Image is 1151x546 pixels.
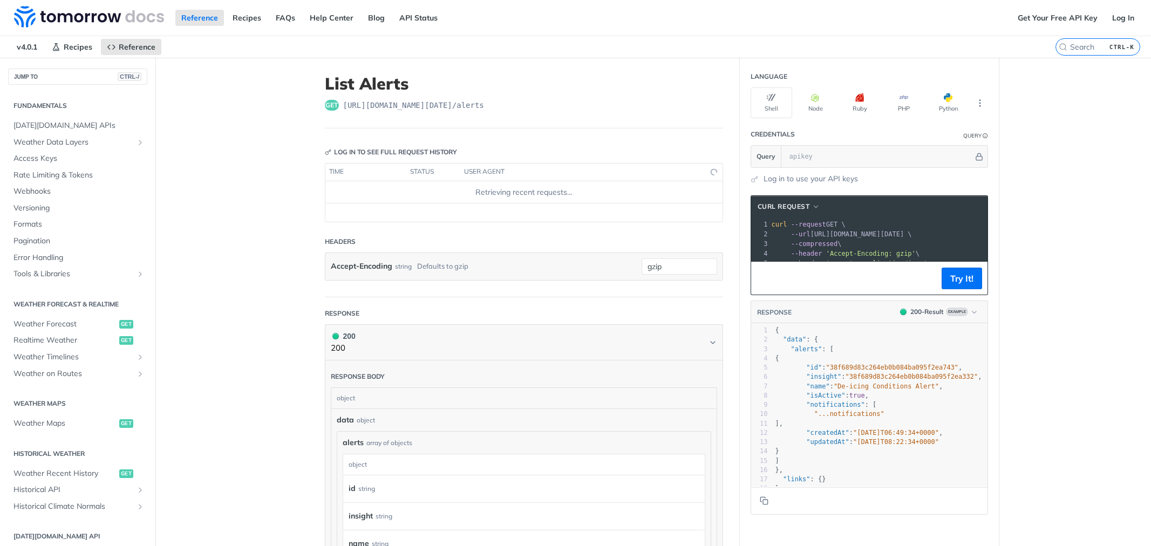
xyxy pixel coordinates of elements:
span: [DATE][DOMAIN_NAME] APIs [13,120,145,131]
span: Access Keys [13,153,145,164]
div: object [357,415,375,425]
label: insight [349,508,373,524]
span: --header [791,250,822,257]
svg: Search [1059,43,1067,51]
i: Information [983,133,988,139]
button: Copy to clipboard [757,270,772,286]
button: Show subpages for Tools & Libraries [136,270,145,278]
span: : [ [775,401,877,408]
span: Error Handling [13,252,145,263]
span: "[DATE]T08:22:34+0000" [853,438,939,446]
span: CTRL-/ [118,72,141,81]
svg: More ellipsis [975,98,985,108]
button: Shell [751,87,792,118]
span: Weather Maps [13,418,117,429]
span: Historical Climate Normals [13,501,133,512]
span: Example [946,308,968,316]
div: Query [963,132,982,140]
div: Response [325,309,359,318]
span: { [775,354,779,362]
span: --compressed [791,240,838,248]
svg: Key [325,149,331,155]
a: Weather TimelinesShow subpages for Weather Timelines [8,349,147,365]
div: Log in to see full request history [325,147,457,157]
a: Historical APIShow subpages for Historical API [8,482,147,498]
span: \ [772,240,842,248]
button: Show subpages for Historical API [136,486,145,494]
span: Realtime Weather [13,335,117,346]
span: "alerts" [791,345,822,353]
span: \ [772,250,920,257]
span: Webhooks [13,186,145,197]
span: : [775,438,939,446]
span: : , [775,373,982,380]
div: 4 [751,249,769,258]
span: --url [791,230,811,238]
div: 3 [751,239,769,249]
span: Query [757,152,775,161]
span: "name" [806,383,829,390]
span: GET \ [772,221,846,228]
div: 16 [751,466,768,475]
span: } [775,484,779,492]
div: 1 [751,220,769,229]
a: Weather Mapsget [8,415,147,432]
div: 1 [751,326,768,335]
button: PHP [883,87,925,118]
span: : , [775,383,943,390]
span: --header [791,260,822,267]
span: : , [775,364,963,371]
span: cURL Request [758,202,810,211]
span: "data" [783,336,806,343]
div: 200 [331,330,356,342]
span: "isActive" [806,392,845,399]
a: Formats [8,216,147,233]
a: Tools & LibrariesShow subpages for Tools & Libraries [8,266,147,282]
button: Try It! [942,268,982,289]
span: Formats [13,219,145,230]
div: 4 [751,354,768,363]
button: Node [795,87,836,118]
div: 18 [751,484,768,493]
span: }, [775,466,784,474]
span: "id" [806,364,822,371]
a: Blog [362,10,391,26]
a: Reference [175,10,224,26]
button: JUMP TOCTRL-/ [8,69,147,85]
span: Weather Timelines [13,352,133,363]
a: Weather Recent Historyget [8,466,147,482]
label: Accept-Encoding [331,258,392,274]
span: "notifications" [806,401,864,408]
button: Ruby [839,87,881,118]
div: Retrieving recent requests… [329,187,718,198]
div: 9 [751,400,768,409]
span: --request [791,221,826,228]
a: Webhooks [8,183,147,200]
div: Response body [331,372,385,381]
span: 'accept: application/json' [826,260,928,267]
div: string [395,258,412,274]
span: get [325,100,339,111]
span: Weather Data Layers [13,137,133,148]
img: Tomorrow.io Weather API Docs [14,6,164,28]
span: alerts [343,437,364,448]
div: 2 [751,335,768,344]
a: Weather Forecastget [8,316,147,332]
span: "[DATE]T06:49:34+0000" [853,429,939,436]
h2: [DATE][DOMAIN_NAME] API [8,531,147,541]
button: More Languages [972,95,988,111]
span: Versioning [13,203,145,214]
th: time [325,163,406,181]
button: RESPONSE [757,307,792,318]
a: Weather Data LayersShow subpages for Weather Data Layers [8,134,147,151]
button: Show subpages for Weather Timelines [136,353,145,361]
span: 200 [332,333,339,339]
span: "createdAt" [806,429,849,436]
div: object [331,388,714,408]
div: Headers [325,237,356,247]
button: Show subpages for Weather Data Layers [136,138,145,147]
div: 8 [751,391,768,400]
span: get [119,320,133,329]
span: [URL][DOMAIN_NAME][DATE] \ [772,230,912,238]
div: QueryInformation [963,132,988,140]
